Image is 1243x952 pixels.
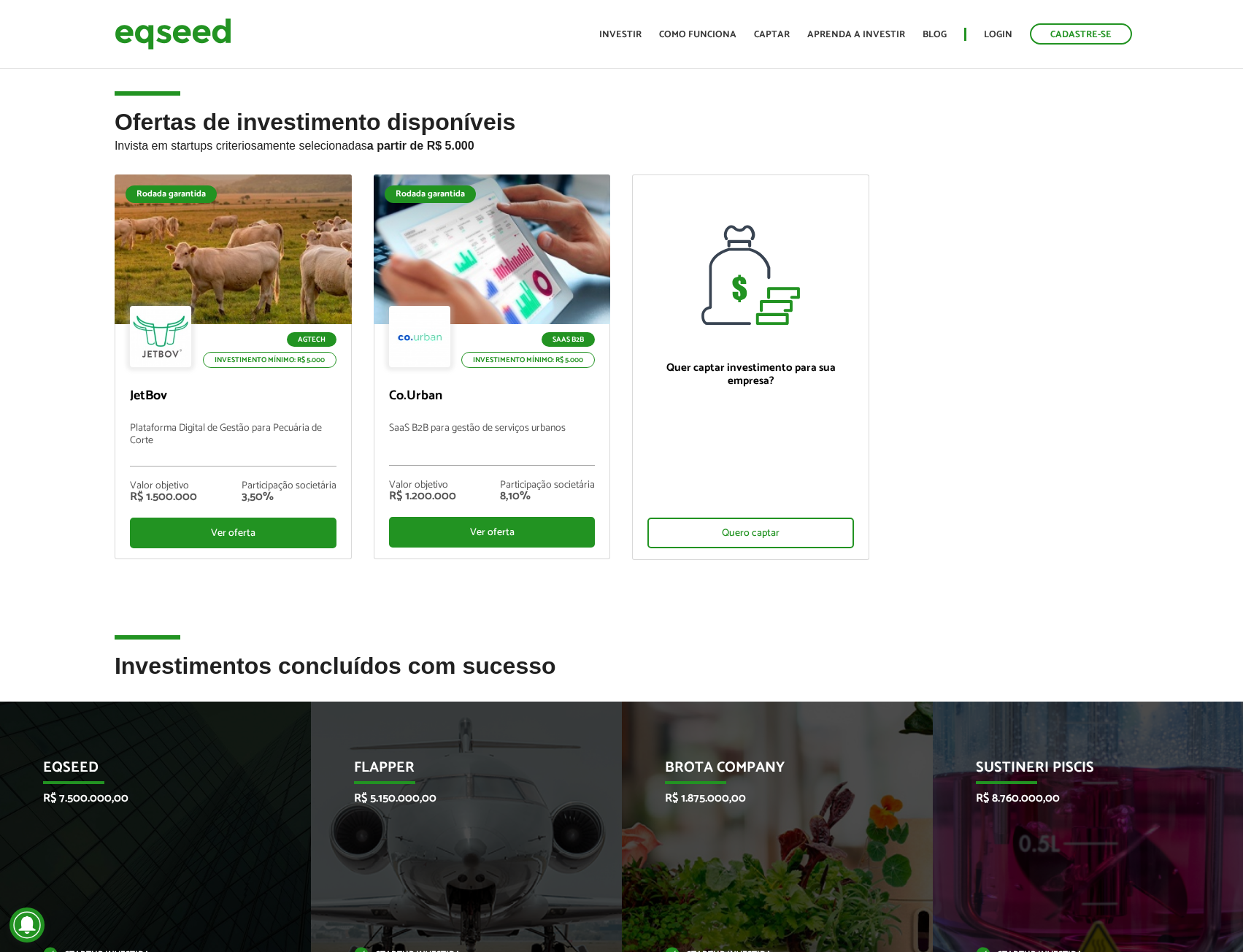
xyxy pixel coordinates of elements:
[43,791,245,805] p: R$ 7.500.000,00
[647,518,854,548] div: Quero captar
[115,135,1128,153] p: Invista em startups criteriosamente selecionadas
[389,517,596,548] div: Ver oferta
[354,791,556,805] p: R$ 5.150.000,00
[115,653,1128,701] h2: Investimentos concluídos com sucesso
[807,30,905,39] a: Aprenda a investir
[1030,23,1132,45] a: Cadastre-se
[389,480,456,491] div: Valor objetivo
[389,388,596,404] p: Co.Urban
[923,30,947,39] a: Blog
[976,791,1178,805] p: R$ 8.760.000,00
[665,791,867,805] p: R$ 1.875.000,00
[203,352,336,368] p: Investimento mínimo: R$ 5.000
[115,110,1128,174] h2: Ofertas de investimento disponíveis
[130,423,336,467] p: Plataforma Digital de Gestão para Pecuária de Corte
[632,174,869,560] a: Quer captar investimento para sua empresa? Quero captar
[984,30,1012,39] a: Login
[647,361,854,388] p: Quer captar investimento para sua empresa?
[659,30,736,39] a: Como funciona
[461,352,595,368] p: Investimento mínimo: R$ 5.000
[389,423,596,466] p: SaaS B2B para gestão de serviços urbanos
[385,185,476,203] div: Rodada garantida
[130,388,336,404] p: JetBov
[242,491,336,503] div: 3,50%
[389,491,456,502] div: R$ 1.200.000
[287,332,336,347] p: Agtech
[367,139,474,152] strong: a partir de R$ 5.000
[354,759,556,784] p: Flapper
[115,15,231,53] img: EqSeed
[115,174,352,559] a: Rodada garantida Agtech Investimento mínimo: R$ 5.000 JetBov Plataforma Digital de Gestão para Pe...
[374,174,611,559] a: Rodada garantida SaaS B2B Investimento mínimo: R$ 5.000 Co.Urban SaaS B2B para gestão de serviços...
[43,759,245,784] p: EqSeed
[976,759,1178,784] p: Sustineri Piscis
[599,30,642,39] a: Investir
[130,481,197,491] div: Valor objetivo
[130,518,336,548] div: Ver oferta
[500,480,595,491] div: Participação societária
[665,759,867,784] p: Brota Company
[242,481,336,491] div: Participação societária
[500,491,595,502] div: 8,10%
[542,332,595,347] p: SaaS B2B
[126,185,217,203] div: Rodada garantida
[130,491,197,503] div: R$ 1.500.000
[754,30,790,39] a: Captar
